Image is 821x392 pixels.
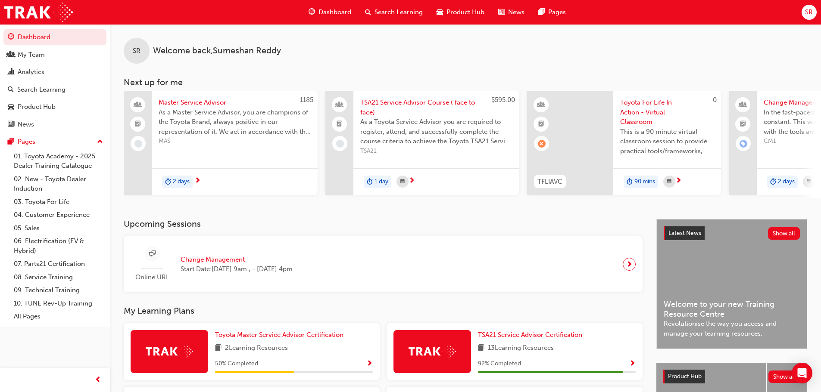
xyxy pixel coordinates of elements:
h3: Upcoming Sessions [124,219,643,229]
span: pages-icon [8,138,14,146]
button: Pages [3,134,106,150]
a: TSA21 Service Advisor Certification [478,330,586,340]
span: 92 % Completed [478,359,521,369]
button: DashboardMy TeamAnalyticsSearch LearningProduct HubNews [3,28,106,134]
span: As a Master Service Advisor, you are champions of the Toyota Brand, always positive in our repres... [159,108,311,137]
a: News [3,117,106,133]
a: Latest NewsShow allWelcome to your new Training Resource CentreRevolutionise the way you access a... [656,219,807,349]
div: Product Hub [18,102,56,112]
a: 04. Customer Experience [10,208,106,222]
span: MAS [159,136,311,146]
h3: Next up for me [110,77,821,87]
span: Product Hub [668,373,702,380]
span: car-icon [437,7,443,18]
span: 13 Learning Resources [488,343,554,354]
span: booktick-icon [135,119,141,130]
span: TSA21 Service Advisor Course ( face to face) [360,98,512,117]
span: Welcome back , Sumeshan Reddy [153,46,281,56]
a: 05. Sales [10,222,106,235]
a: 07. Parts21 Certification [10,257,106,271]
span: Product Hub [446,7,484,17]
span: This is a 90 minute virtual classroom session to provide practical tools/frameworks, behaviours a... [620,127,714,156]
span: 50 % Completed [215,359,258,369]
a: All Pages [10,310,106,323]
span: learningRecordVerb_ENROLL-icon [740,140,747,148]
a: 09. Technical Training [10,284,106,297]
span: TSA21 Service Advisor Certification [478,331,582,339]
span: learningResourceType_INSTRUCTOR_LED-icon [538,99,544,111]
a: Latest NewsShow all [664,226,800,240]
div: My Team [18,50,45,60]
a: Product HubShow all [663,370,800,383]
span: Online URL [131,272,174,282]
span: prev-icon [95,375,101,386]
span: people-icon [740,99,746,111]
span: next-icon [409,177,415,185]
a: Online URLChange ManagementStart Date:[DATE] 9am , - [DATE] 4pm [131,243,636,286]
a: 03. Toyota For Life [10,195,106,209]
span: Start Date: [DATE] 9am , - [DATE] 4pm [181,264,293,274]
span: $595.00 [491,96,515,104]
span: news-icon [8,121,14,129]
span: search-icon [365,7,371,18]
span: car-icon [8,103,14,111]
span: calendar-icon [807,176,811,187]
span: learningRecordVerb_ABSENT-icon [538,140,546,148]
span: booktick-icon [740,119,746,130]
a: Trak [4,3,73,22]
a: 06. Electrification (EV & Hybrid) [10,235,106,257]
span: news-icon [498,7,505,18]
span: calendar-icon [400,176,405,187]
a: news-iconNews [491,3,531,21]
div: News [18,120,34,130]
span: 1185 [300,96,313,104]
span: Pages [548,7,566,17]
span: chart-icon [8,68,14,76]
span: Revolutionise the way you access and manage your learning resources. [664,319,800,338]
span: learningRecordVerb_NONE-icon [336,140,344,148]
span: SR [805,7,813,17]
button: Show Progress [366,358,373,369]
a: 08. Service Training [10,271,106,284]
span: Welcome to your new Training Resource Centre [664,299,800,319]
span: duration-icon [165,176,171,188]
button: Show all [768,370,801,383]
span: duration-icon [627,176,633,188]
a: Dashboard [3,29,106,45]
span: Search Learning [375,7,423,17]
a: 0TFLIAVCToyota For Life In Action - Virtual ClassroomThis is a 90 minute virtual classroom sessio... [527,91,721,195]
span: up-icon [97,136,103,148]
a: 02. New - Toyota Dealer Induction [10,173,106,195]
span: SR [133,46,140,56]
span: Master Service Advisor [159,98,311,108]
span: people-icon [135,99,141,111]
img: Trak [409,345,456,358]
span: Dashboard [318,7,351,17]
span: booktick-icon [337,119,343,130]
span: Toyota Master Service Advisor Certification [215,331,343,339]
span: As a Toyota Service Advisor you are required to register, attend, and successfully complete the c... [360,117,512,146]
a: Product Hub [3,99,106,115]
span: book-icon [478,343,484,354]
span: learningRecordVerb_NONE-icon [134,140,142,148]
div: Open Intercom Messenger [792,363,812,383]
span: people-icon [8,51,14,59]
a: 01. Toyota Academy - 2025 Dealer Training Catalogue [10,150,106,173]
a: Toyota Master Service Advisor Certification [215,330,347,340]
img: Trak [146,345,193,358]
div: Pages [18,137,35,147]
span: 2 Learning Resources [225,343,288,354]
span: duration-icon [367,176,373,188]
span: News [508,7,524,17]
span: Show Progress [366,360,373,368]
span: next-icon [626,258,633,270]
a: Search Learning [3,82,106,98]
span: duration-icon [770,176,776,188]
span: Toyota For Life In Action - Virtual Classroom [620,98,714,127]
span: Show Progress [629,360,636,368]
button: Show all [768,227,800,240]
span: 1 day [375,177,388,187]
span: booktick-icon [538,119,544,130]
div: Search Learning [17,85,66,95]
span: search-icon [8,86,14,94]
